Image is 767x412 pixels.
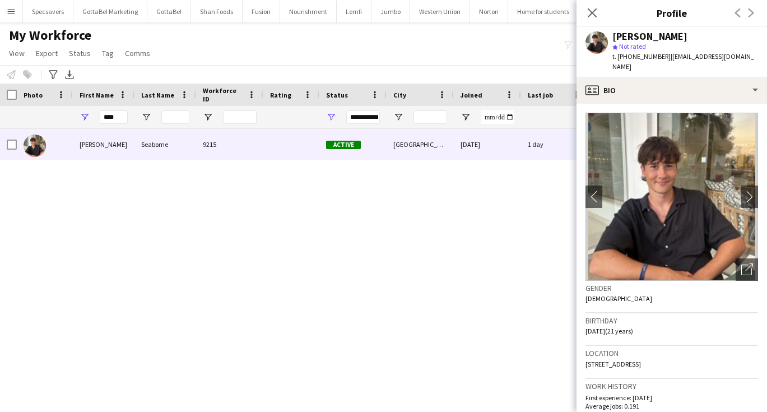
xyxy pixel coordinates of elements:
[371,1,410,22] button: Jumbo
[24,135,46,157] img: Hugo Seaborne
[410,1,470,22] button: Western Union
[585,348,758,358] h3: Location
[736,258,758,281] div: Open photos pop-in
[326,91,348,99] span: Status
[577,77,767,104] div: Bio
[147,1,191,22] button: GottaBe!
[585,360,641,368] span: [STREET_ADDRESS]
[4,46,29,61] a: View
[280,1,337,22] button: Nourishment
[387,129,454,160] div: [GEOGRAPHIC_DATA]
[577,6,767,20] h3: Profile
[612,52,754,71] span: | [EMAIL_ADDRESS][DOMAIN_NAME]
[337,1,371,22] button: Lemfi
[585,402,758,410] p: Average jobs: 0.191
[100,110,128,124] input: First Name Filter Input
[31,46,62,61] a: Export
[125,48,150,58] span: Comms
[393,91,406,99] span: City
[63,68,76,81] app-action-btn: Export XLSX
[585,283,758,293] h3: Gender
[36,48,58,58] span: Export
[141,91,174,99] span: Last Name
[203,112,213,122] button: Open Filter Menu
[508,1,579,22] button: Home for students
[521,129,588,160] div: 1 day
[270,91,291,99] span: Rating
[461,91,482,99] span: Joined
[585,113,758,281] img: Crew avatar or photo
[134,129,196,160] div: Seaborne
[102,48,114,58] span: Tag
[120,46,155,61] a: Comms
[203,86,243,103] span: Workforce ID
[585,294,652,303] span: [DEMOGRAPHIC_DATA]
[612,52,671,61] span: t. [PHONE_NUMBER]
[47,68,60,81] app-action-btn: Advanced filters
[9,27,91,44] span: My Workforce
[326,112,336,122] button: Open Filter Menu
[141,112,151,122] button: Open Filter Menu
[585,327,633,335] span: [DATE] (21 years)
[243,1,280,22] button: Fusion
[80,91,114,99] span: First Name
[196,129,263,160] div: 9215
[23,1,73,22] button: Specsavers
[73,129,134,160] div: [PERSON_NAME]
[619,42,646,50] span: Not rated
[612,31,687,41] div: [PERSON_NAME]
[161,110,189,124] input: Last Name Filter Input
[585,381,758,391] h3: Work history
[585,394,758,402] p: First experience: [DATE]
[97,46,118,61] a: Tag
[191,1,243,22] button: Shan Foods
[69,48,91,58] span: Status
[9,48,25,58] span: View
[80,112,90,122] button: Open Filter Menu
[393,112,403,122] button: Open Filter Menu
[481,110,514,124] input: Joined Filter Input
[413,110,447,124] input: City Filter Input
[461,112,471,122] button: Open Filter Menu
[454,129,521,160] div: [DATE]
[64,46,95,61] a: Status
[470,1,508,22] button: Norton
[223,110,257,124] input: Workforce ID Filter Input
[326,141,361,149] span: Active
[24,91,43,99] span: Photo
[528,91,553,99] span: Last job
[585,316,758,326] h3: Birthday
[73,1,147,22] button: GottaBe! Marketing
